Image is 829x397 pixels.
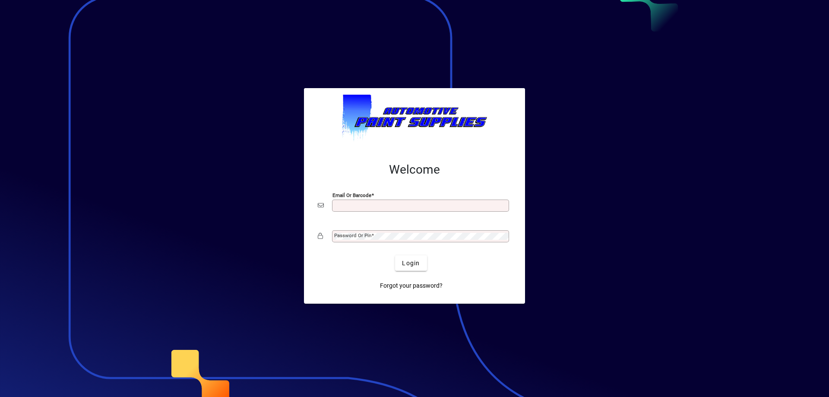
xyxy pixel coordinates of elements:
[334,232,371,238] mat-label: Password or Pin
[380,281,443,290] span: Forgot your password?
[318,162,511,177] h2: Welcome
[395,255,427,271] button: Login
[402,259,420,268] span: Login
[332,192,371,198] mat-label: Email or Barcode
[377,278,446,293] a: Forgot your password?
